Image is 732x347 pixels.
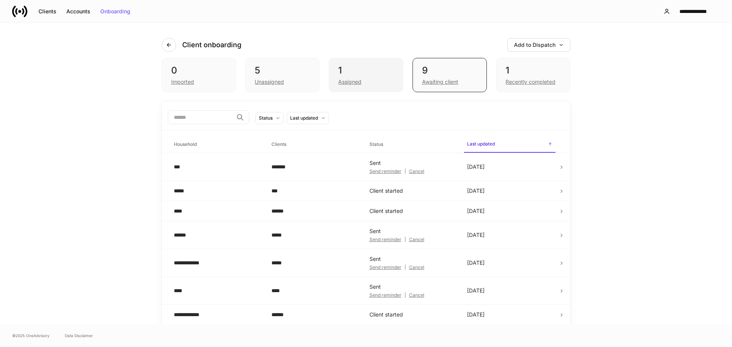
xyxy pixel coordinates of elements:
[369,255,455,263] div: Sent
[422,64,477,77] div: 9
[369,292,455,298] div: |
[507,38,570,52] button: Add to Dispatch
[363,305,461,325] td: Client started
[369,292,401,298] button: Send reminder
[34,5,61,18] button: Clients
[290,114,318,122] div: Last updated
[461,153,559,181] td: [DATE]
[100,9,130,14] div: Onboarding
[369,168,455,174] div: |
[12,333,50,339] span: © 2025 OneAdvisory
[369,168,401,174] button: Send reminder
[422,78,458,86] div: Awaiting client
[467,140,495,147] h6: Last updated
[259,114,273,122] div: Status
[461,201,559,221] td: [DATE]
[369,237,401,242] div: Send reminder
[65,333,93,339] a: Data Disclaimer
[369,159,455,167] div: Sent
[369,265,401,270] div: Send reminder
[461,277,559,305] td: [DATE]
[366,137,458,152] span: Status
[255,64,310,77] div: 5
[369,264,401,270] button: Send reminder
[268,137,360,152] span: Clients
[182,40,241,50] h4: Client onboarding
[171,78,194,86] div: Imported
[409,169,424,174] div: Cancel
[369,237,455,243] div: |
[409,264,424,270] button: Cancel
[369,293,401,297] div: Send reminder
[39,9,56,14] div: Clients
[409,293,424,297] div: Cancel
[287,112,329,124] button: Last updated
[409,237,424,242] div: Cancel
[496,58,570,92] div: 1Recently completed
[174,141,197,148] h6: Household
[338,64,393,77] div: 1
[95,5,135,18] button: Onboarding
[369,264,455,270] div: |
[409,265,424,270] div: Cancel
[255,78,284,86] div: Unassigned
[461,181,559,201] td: [DATE]
[369,283,455,291] div: Sent
[369,169,401,174] div: Send reminder
[409,237,424,243] button: Cancel
[363,181,461,201] td: Client started
[66,9,90,14] div: Accounts
[363,201,461,221] td: Client started
[461,249,559,277] td: [DATE]
[413,58,487,92] div: 9Awaiting client
[506,64,561,77] div: 1
[255,112,284,124] button: Status
[461,221,559,249] td: [DATE]
[245,58,319,92] div: 5Unassigned
[514,42,564,48] div: Add to Dispatch
[329,58,403,92] div: 1Assigned
[461,305,559,325] td: [DATE]
[61,5,95,18] button: Accounts
[464,136,555,153] span: Last updated
[506,78,555,86] div: Recently completed
[171,137,262,152] span: Household
[271,141,286,148] h6: Clients
[369,141,383,148] h6: Status
[369,227,455,235] div: Sent
[338,78,361,86] div: Assigned
[162,58,236,92] div: 0Imported
[171,64,226,77] div: 0
[409,168,424,174] button: Cancel
[409,292,424,298] button: Cancel
[369,237,401,243] button: Send reminder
